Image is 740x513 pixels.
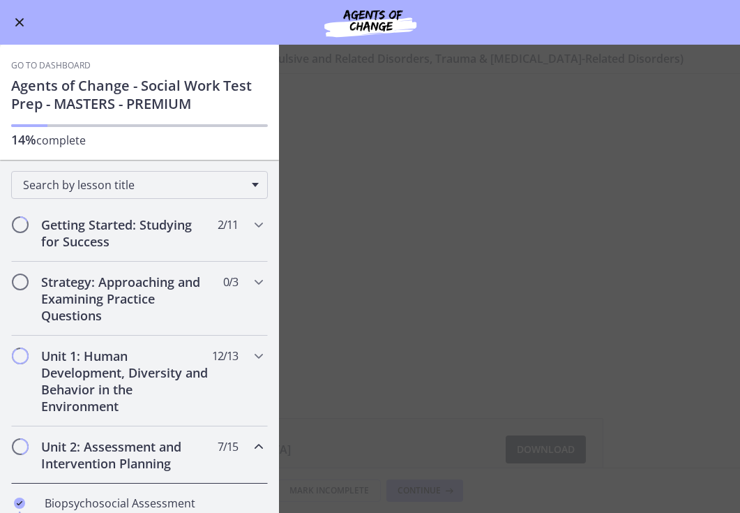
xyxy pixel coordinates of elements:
h2: Getting Started: Studying for Success [41,216,211,250]
h1: Agents of Change - Social Work Test Prep - MASTERS - PREMIUM [11,77,268,113]
div: Search by lesson title [11,171,268,199]
span: 2 / 11 [218,216,238,233]
span: 12 / 13 [212,348,238,364]
a: Go to Dashboard [11,60,91,71]
i: Completed [14,498,25,509]
h2: Strategy: Approaching and Examining Practice Questions [41,274,211,324]
span: 0 / 3 [223,274,238,290]
span: 7 / 15 [218,438,238,455]
h2: Unit 2: Assessment and Intervention Planning [41,438,211,472]
img: Agents of Change Social Work Test Prep [287,6,454,39]
span: Search by lesson title [23,177,245,193]
p: complete [11,131,268,149]
h2: Unit 1: Human Development, Diversity and Behavior in the Environment [41,348,211,415]
span: 14% [11,131,36,148]
button: Enable menu [11,14,28,31]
